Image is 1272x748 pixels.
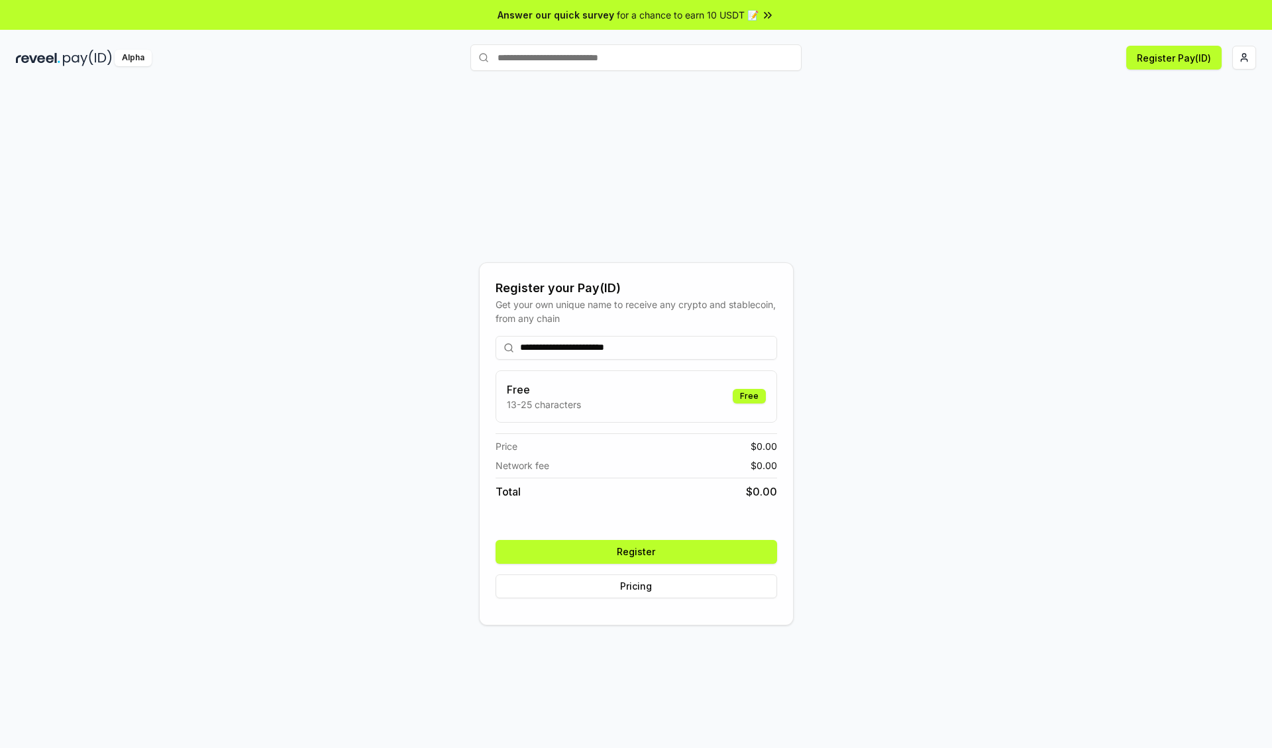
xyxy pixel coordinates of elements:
[751,439,777,453] span: $ 0.00
[496,484,521,500] span: Total
[733,389,766,403] div: Free
[1126,46,1222,70] button: Register Pay(ID)
[16,50,60,66] img: reveel_dark
[751,458,777,472] span: $ 0.00
[496,297,777,325] div: Get your own unique name to receive any crypto and stablecoin, from any chain
[746,484,777,500] span: $ 0.00
[496,458,549,472] span: Network fee
[63,50,112,66] img: pay_id
[507,382,581,398] h3: Free
[496,279,777,297] div: Register your Pay(ID)
[496,574,777,598] button: Pricing
[496,540,777,564] button: Register
[507,398,581,411] p: 13-25 characters
[115,50,152,66] div: Alpha
[498,8,614,22] span: Answer our quick survey
[617,8,759,22] span: for a chance to earn 10 USDT 📝
[496,439,517,453] span: Price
